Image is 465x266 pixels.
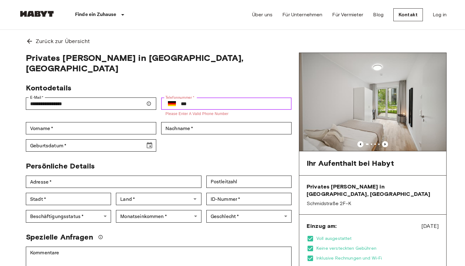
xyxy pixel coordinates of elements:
[382,141,388,147] button: Previous image
[168,101,176,106] img: Germany
[316,236,439,242] span: Voll ausgestattet
[316,245,439,252] span: Keine versteckten Gebühren
[299,53,446,151] img: Marketing picture of unit DE-01-260-053-04
[165,95,194,100] label: Telefonnummer
[332,11,363,18] a: Für Vermieter
[146,101,151,106] svg: Stellen Sie sicher, dass Ihre E-Mail-Adresse korrekt ist — wir senden Ihre Buchungsdetails dorthin.
[307,159,394,168] span: Ihr Aufenthalt bei Habyt
[373,11,384,18] a: Blog
[26,161,95,170] span: Persönliche Details
[98,235,103,240] svg: Wir werden unser Bestes tun, um Ihre Anfrage zu erfüllen, aber bitte beachten Sie, dass wir Ihre ...
[161,122,292,134] div: Nachname
[357,141,364,147] button: Previous image
[143,139,156,152] button: Choose date
[165,97,178,110] button: Select country
[26,232,93,242] span: Spezielle Anfragen
[307,183,439,198] span: Privates [PERSON_NAME] in [GEOGRAPHIC_DATA], [GEOGRAPHIC_DATA]
[18,30,447,53] a: Zurück zur Übersicht
[393,8,423,21] a: Kontakt
[26,176,201,188] div: Adresse
[75,11,117,18] p: Finde ein Zuhause
[26,83,71,92] span: Kontodetails
[36,37,90,45] span: Zurück zur Übersicht
[165,111,287,117] p: Please enter a valid phone number
[433,11,447,18] a: Log in
[206,176,292,188] div: Postleitzahl
[206,193,292,205] div: ID-Nummer
[26,53,292,73] span: Privates [PERSON_NAME] in [GEOGRAPHIC_DATA], [GEOGRAPHIC_DATA]
[30,95,44,100] label: E-Mail
[421,222,439,230] span: [DATE]
[191,195,199,203] button: Open
[18,11,55,17] img: Habyt
[26,122,156,134] div: Vorname
[26,97,156,110] div: E-Mail
[316,255,439,261] span: Inklusive Rechnungen und Wi-Fi
[282,11,322,18] a: Für Unternehmen
[307,200,439,207] span: Schmidstraße 2F-K
[252,11,272,18] a: Über uns
[26,193,111,205] div: Stadt
[307,222,337,230] span: Einzug am:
